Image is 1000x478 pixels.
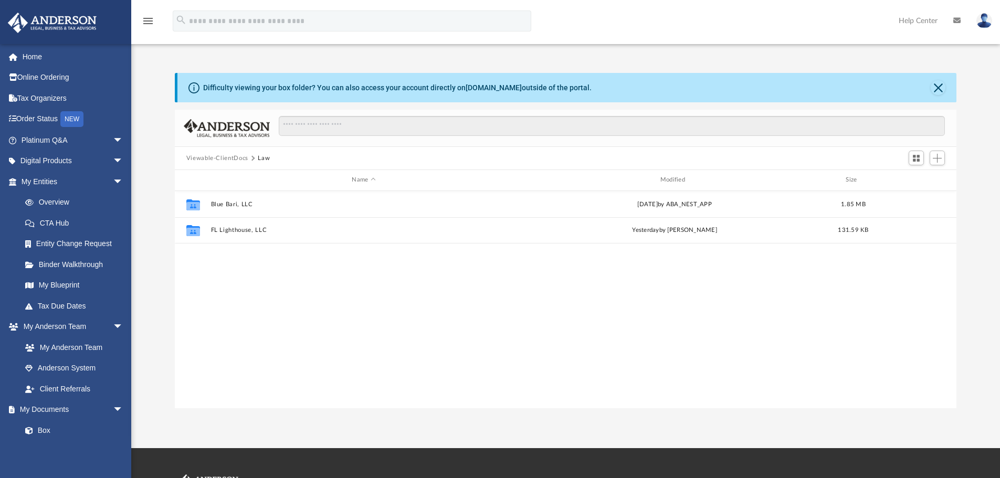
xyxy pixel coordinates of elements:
span: arrow_drop_down [113,130,134,151]
button: Law [258,154,270,163]
i: search [175,14,187,26]
span: 131.59 KB [838,227,868,233]
button: Blue Bari, LLC [210,201,517,208]
button: Close [931,80,945,95]
span: arrow_drop_down [113,151,134,172]
div: id [879,175,952,185]
a: My Anderson Team [15,337,129,358]
a: Entity Change Request [15,233,139,254]
span: arrow_drop_down [113,316,134,338]
div: NEW [60,111,83,127]
button: Viewable-ClientDocs [186,154,248,163]
a: Binder Walkthrough [15,254,139,275]
a: Order StatusNEW [7,109,139,130]
a: CTA Hub [15,213,139,233]
a: Anderson System [15,358,134,379]
a: Tax Organizers [7,88,139,109]
div: id [180,175,206,185]
span: 1.85 MB [841,201,866,207]
div: by [PERSON_NAME] [521,226,827,235]
a: Meeting Minutes [15,441,134,462]
span: arrow_drop_down [113,399,134,421]
a: Overview [15,192,139,213]
div: Difficulty viewing your box folder? You can also access your account directly on outside of the p... [203,82,592,93]
div: Name [210,175,517,185]
img: Anderson Advisors Platinum Portal [5,13,100,33]
a: menu [142,20,154,27]
button: FL Lighthouse, LLC [210,227,517,233]
a: Digital Productsarrow_drop_down [7,151,139,172]
span: arrow_drop_down [113,171,134,193]
div: grid [175,191,957,408]
span: yesterday [632,227,659,233]
a: [DOMAIN_NAME] [466,83,522,92]
a: My Anderson Teamarrow_drop_down [7,316,134,337]
img: User Pic [976,13,992,28]
button: Switch to Grid View [909,151,924,165]
a: Box [15,420,129,441]
div: Modified [521,175,828,185]
a: My Documentsarrow_drop_down [7,399,134,420]
i: menu [142,15,154,27]
a: Online Ordering [7,67,139,88]
a: Tax Due Dates [15,295,139,316]
div: [DATE] by ABA_NEST_APP [521,199,827,209]
a: My Entitiesarrow_drop_down [7,171,139,192]
input: Search files and folders [279,116,945,136]
button: Add [930,151,945,165]
a: Client Referrals [15,378,134,399]
a: Home [7,46,139,67]
a: My Blueprint [15,275,134,296]
div: Size [832,175,874,185]
a: Platinum Q&Aarrow_drop_down [7,130,139,151]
